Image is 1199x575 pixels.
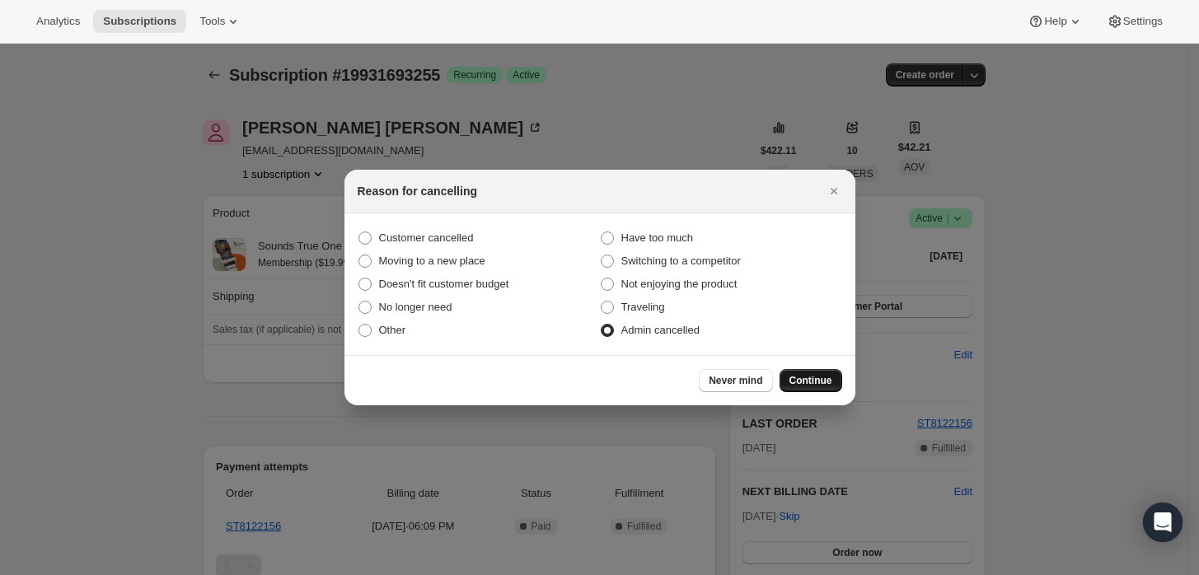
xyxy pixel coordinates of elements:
[822,180,845,203] button: Close
[379,324,406,336] span: Other
[621,301,665,313] span: Traveling
[358,183,477,199] h2: Reason for cancelling
[190,10,251,33] button: Tools
[621,324,700,336] span: Admin cancelled
[621,278,738,290] span: Not enjoying the product
[621,231,693,244] span: Have too much
[789,374,832,387] span: Continue
[621,255,741,267] span: Switching to a competitor
[1018,10,1093,33] button: Help
[709,374,762,387] span: Never mind
[379,301,452,313] span: No longer need
[103,15,176,28] span: Subscriptions
[26,10,90,33] button: Analytics
[780,369,842,392] button: Continue
[1143,503,1183,542] div: Open Intercom Messenger
[1123,15,1163,28] span: Settings
[1044,15,1066,28] span: Help
[1097,10,1173,33] button: Settings
[379,278,509,290] span: Doesn't fit customer budget
[699,369,772,392] button: Never mind
[93,10,186,33] button: Subscriptions
[379,255,485,267] span: Moving to a new place
[379,231,474,244] span: Customer cancelled
[36,15,80,28] span: Analytics
[199,15,225,28] span: Tools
